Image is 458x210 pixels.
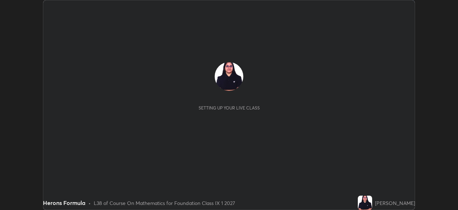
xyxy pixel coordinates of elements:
[199,105,260,111] div: Setting up your live class
[358,196,372,210] img: 4717b03204d4450899e48175fba50994.jpg
[88,199,91,207] div: •
[375,199,415,207] div: [PERSON_NAME]
[94,199,235,207] div: L38 of Course On Mathematics for Foundation Class IX 1 2027
[43,199,86,207] div: Herons Formula
[215,62,243,91] img: 4717b03204d4450899e48175fba50994.jpg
